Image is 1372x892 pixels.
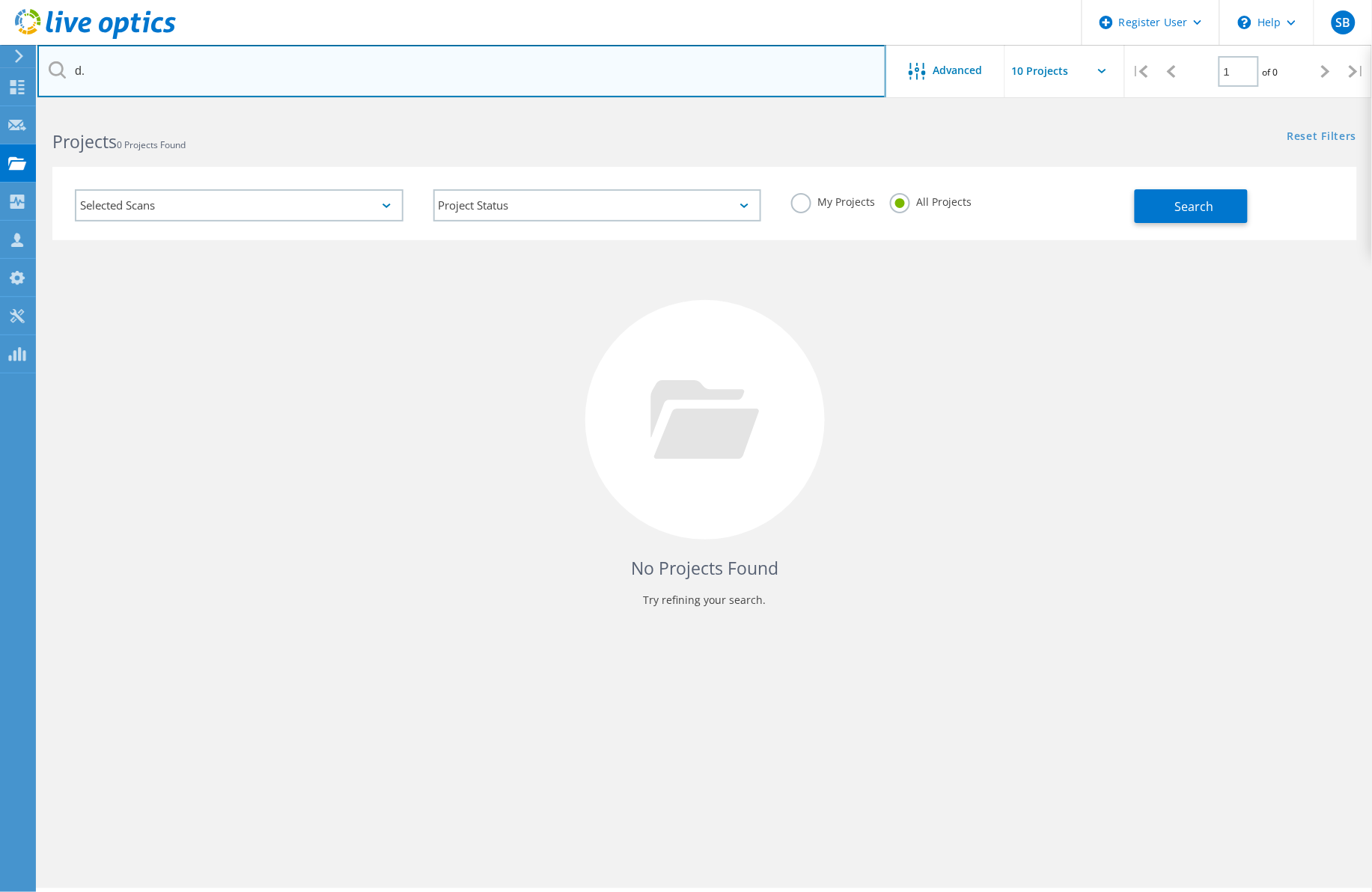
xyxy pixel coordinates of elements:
span: Search [1174,198,1213,215]
a: Live Optics Dashboard [15,31,176,42]
div: Project Status [433,189,762,222]
a: Reset Filters [1287,131,1357,144]
label: My Projects [791,193,875,207]
b: Projects [52,129,117,153]
label: All Projects [890,193,972,207]
div: Selected Scans [75,189,403,222]
input: Search projects by name, owner, ID, company, etc [37,45,886,97]
span: of 0 [1263,66,1278,79]
span: Advanced [933,65,983,76]
span: SB [1335,16,1350,28]
div: | [1341,45,1372,98]
svg: \n [1238,16,1251,29]
span: 0 Projects Found [117,138,186,151]
p: Try refining your search. [67,588,1342,612]
h4: No Projects Found [67,556,1342,581]
button: Search [1135,189,1248,223]
div: | [1125,45,1156,98]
